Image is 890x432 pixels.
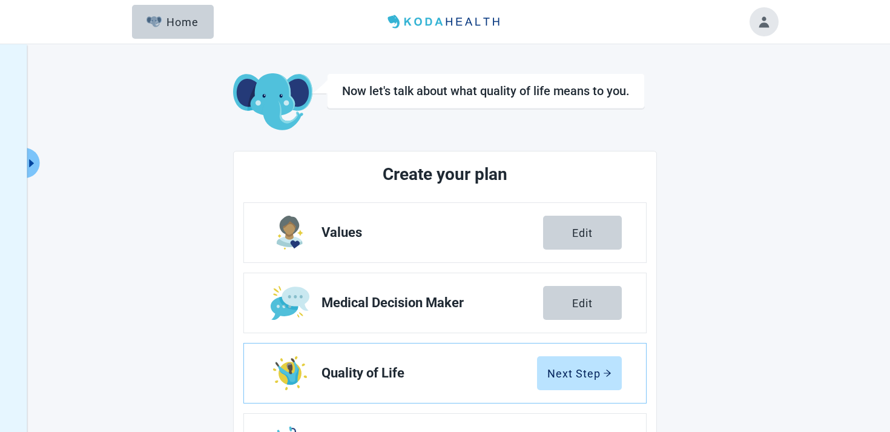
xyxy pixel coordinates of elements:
img: Koda Elephant [233,73,312,131]
h2: Create your plan [289,161,601,188]
a: Edit Quality of Life section [244,344,646,403]
button: Expand menu [25,148,40,178]
div: Home [147,16,199,28]
div: Edit [572,227,593,239]
span: Values [321,225,543,240]
a: Edit Values section [244,203,646,262]
div: Edit [572,297,593,309]
span: arrow-right [603,369,611,377]
div: Next Step [547,367,611,379]
button: Edit [543,286,622,320]
button: Toggle account menu [750,7,779,36]
a: Edit Medical Decision Maker section [244,273,646,333]
h1: Now let's talk about what quality of life means to you. [342,84,630,98]
img: Koda Health [383,12,507,32]
span: Medical Decision Maker [321,296,543,310]
img: Elephant [147,16,162,27]
button: ElephantHome [132,5,214,39]
span: caret-right [26,158,38,169]
button: Next Steparrow-right [537,356,622,390]
button: Edit [543,216,622,250]
span: Quality of Life [321,366,537,380]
